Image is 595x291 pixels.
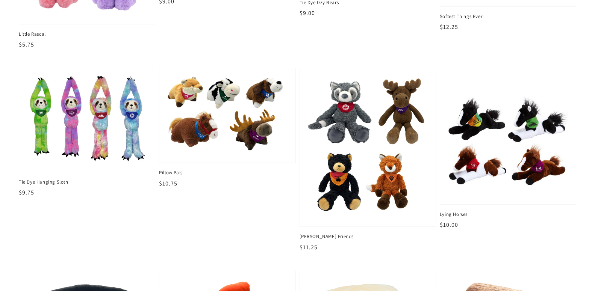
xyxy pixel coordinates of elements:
[448,76,568,196] img: Lying Horses
[159,179,177,187] span: $10.75
[300,233,436,240] span: [PERSON_NAME] Friends
[19,31,155,38] span: Little Rascal
[440,68,576,229] a: Lying Horses Lying Horses $10.00
[440,211,576,218] span: Lying Horses
[300,68,436,252] a: Forrest Friends [PERSON_NAME] Friends $11.25
[159,169,295,176] span: Pillow Pals
[300,243,318,251] span: $11.25
[300,9,315,17] span: $9.00
[440,13,576,20] span: Softest Things Ever
[167,76,288,155] img: Pillow Pals
[25,75,149,166] img: Tie Dye Hanging Sloth
[19,188,34,196] span: $9.75
[159,68,295,188] a: Pillow Pals Pillow Pals $10.75
[440,221,458,229] span: $10.00
[19,68,155,197] a: Tie Dye Hanging Sloth Tie Dye Hanging Sloth $9.75
[19,179,155,185] span: Tie Dye Hanging Sloth
[19,41,34,48] span: $5.75
[440,23,458,31] span: $12.25
[307,76,428,219] img: Forrest Friends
